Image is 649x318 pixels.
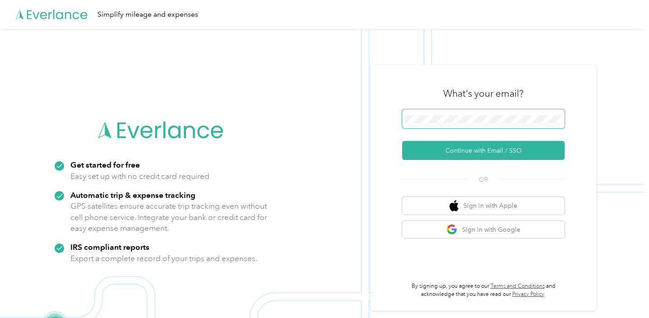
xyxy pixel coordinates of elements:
[70,160,140,169] strong: Get started for free
[70,171,209,182] p: Easy set up with no credit card required
[402,221,565,238] button: google logoSign in with Google
[70,253,257,264] p: Export a complete record of your trips and expenses.
[491,283,545,290] a: Terms and Conditions
[512,291,544,298] a: Privacy Policy
[70,190,195,200] strong: Automatic trip & expense tracking
[402,197,565,215] button: apple logoSign in with Apple
[446,224,458,235] img: google logo
[70,242,149,252] strong: IRS compliant reports
[97,9,198,20] div: Simplify mileage and expenses
[443,87,524,100] h3: What's your email?
[468,175,499,184] span: OR
[402,141,565,160] button: Continue with Email / SSO
[70,201,268,234] p: GPS satellites ensure accurate trip tracking even without cell phone service. Integrate your bank...
[450,200,459,211] img: apple logo
[402,282,565,298] p: By signing up, you agree to our and acknowledge that you have read our .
